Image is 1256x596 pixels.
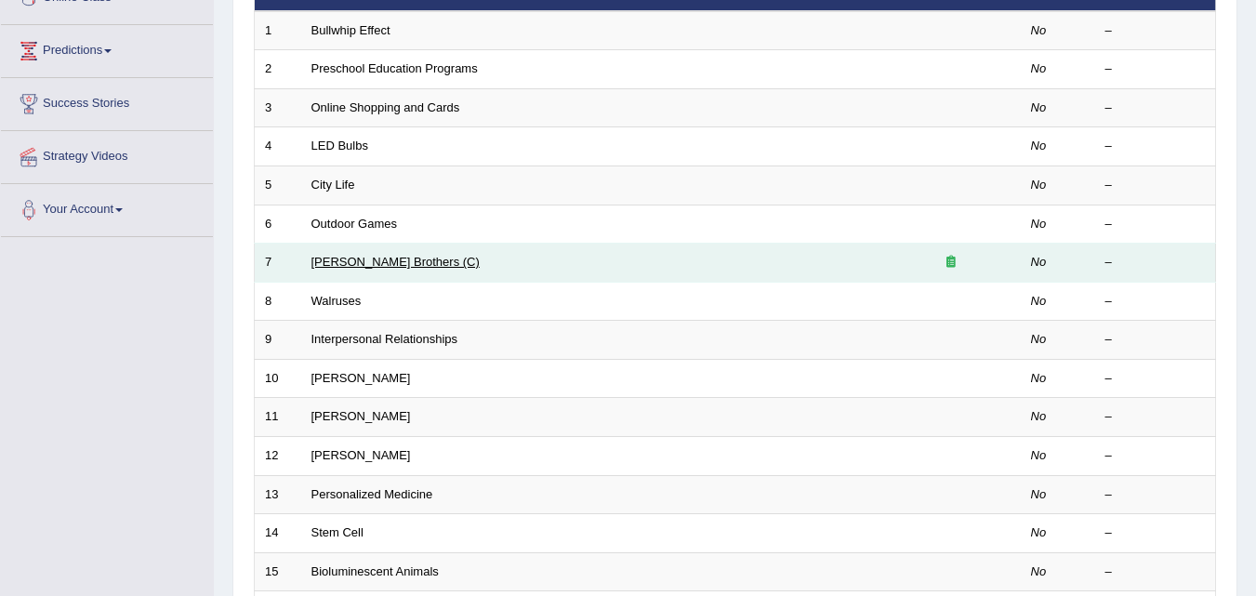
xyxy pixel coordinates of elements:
em: No [1031,564,1047,578]
em: No [1031,525,1047,539]
div: – [1105,177,1206,194]
a: Stem Cell [311,525,364,539]
div: – [1105,60,1206,78]
td: 5 [255,166,301,205]
em: No [1031,23,1047,37]
a: Bullwhip Effect [311,23,390,37]
div: – [1105,408,1206,426]
a: Strategy Videos [1,131,213,178]
em: No [1031,409,1047,423]
em: No [1031,487,1047,501]
td: 4 [255,127,301,166]
em: No [1031,178,1047,192]
em: No [1031,61,1047,75]
em: No [1031,294,1047,308]
td: 6 [255,205,301,244]
em: No [1031,100,1047,114]
a: Online Shopping and Cards [311,100,460,114]
a: [PERSON_NAME] [311,371,411,385]
td: 8 [255,282,301,321]
td: 1 [255,11,301,50]
a: LED Bulbs [311,139,368,152]
a: Interpersonal Relationships [311,332,458,346]
div: – [1105,370,1206,388]
div: – [1105,138,1206,155]
a: Outdoor Games [311,217,398,231]
a: Personalized Medicine [311,487,433,501]
div: – [1105,524,1206,542]
td: 12 [255,436,301,475]
em: No [1031,217,1047,231]
em: No [1031,448,1047,462]
td: 7 [255,244,301,283]
div: Exam occurring question [892,254,1011,272]
td: 13 [255,475,301,514]
td: 11 [255,398,301,437]
a: [PERSON_NAME] [311,409,411,423]
em: No [1031,139,1047,152]
div: – [1105,331,1206,349]
a: Bioluminescent Animals [311,564,439,578]
a: [PERSON_NAME] Brothers (C) [311,255,480,269]
td: 2 [255,50,301,89]
a: Success Stories [1,78,213,125]
a: [PERSON_NAME] [311,448,411,462]
td: 9 [255,321,301,360]
em: No [1031,332,1047,346]
div: – [1105,254,1206,272]
a: Walruses [311,294,362,308]
a: Predictions [1,25,213,72]
em: No [1031,371,1047,385]
td: 14 [255,514,301,553]
td: 10 [255,359,301,398]
div: – [1105,486,1206,504]
a: Preschool Education Programs [311,61,478,75]
td: 15 [255,552,301,591]
div: – [1105,563,1206,581]
td: 3 [255,88,301,127]
div: – [1105,447,1206,465]
div: – [1105,216,1206,233]
a: City Life [311,178,355,192]
a: Your Account [1,184,213,231]
div: – [1105,293,1206,311]
div: – [1105,22,1206,40]
div: – [1105,99,1206,117]
em: No [1031,255,1047,269]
